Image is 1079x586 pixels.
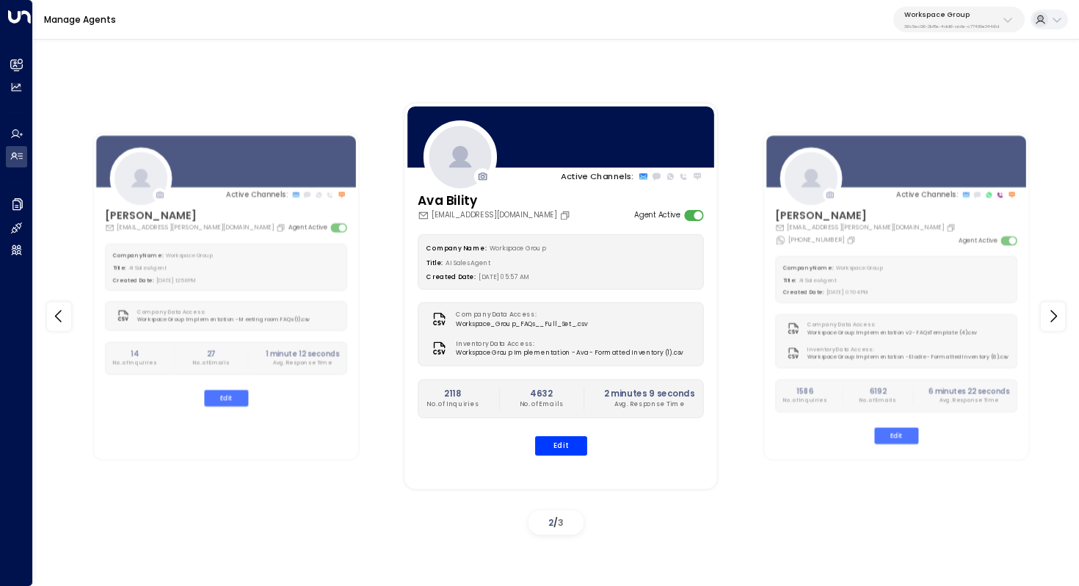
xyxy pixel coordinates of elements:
[192,348,229,358] h2: 27
[860,386,896,396] h2: 6192
[112,348,156,358] h2: 14
[165,251,213,258] span: Workspace Group
[783,397,827,405] p: No. of Inquiries
[799,277,838,284] span: AI Sales Agent
[156,276,196,283] span: [DATE] 12:58 PM
[604,387,695,399] h2: 2 minutes 9 seconds
[112,264,126,271] label: Title:
[457,339,679,349] label: Inventory Data Access:
[635,209,680,220] label: Agent Active
[528,510,584,535] div: /
[112,251,163,258] label: Company Name:
[558,516,564,529] span: 3
[418,209,574,220] div: [EMAIL_ADDRESS][DOMAIN_NAME]
[520,399,564,409] p: No. of Emails
[192,359,229,367] p: No. of Emails
[783,264,834,272] label: Company Name:
[783,277,796,284] label: Title:
[959,236,998,245] label: Agent Active
[427,387,479,399] h2: 2118
[457,310,583,319] label: Company Data Access:
[418,191,574,210] h3: Ava Bility
[427,399,479,409] p: No. of Inquiries
[427,243,487,251] label: Company Name:
[276,223,288,232] button: Copy
[137,308,305,316] label: Company Data Access:
[490,243,546,251] span: Workspace Group
[104,223,287,232] div: [EMAIL_ADDRESS][PERSON_NAME][DOMAIN_NAME]
[561,170,633,182] p: Active Channels:
[457,349,684,358] span: Workspace Group Implementation - Ava - Formatted Inventory (1).csv
[836,264,884,272] span: Workspace Group
[783,289,824,296] label: Created Date:
[137,316,309,324] span: Workspace Group Implementation - Meeting room FAQs (1).csv
[904,10,999,19] p: Workspace Group
[893,7,1025,32] button: Workspace Group36c5ec06-2b8e-4dd6-aa1e-c77490e3446d
[265,359,339,367] p: Avg. Response Time
[929,397,1010,405] p: Avg. Response Time
[807,345,1004,353] label: Inventory Data Access:
[604,399,695,409] p: Avg. Response Time
[446,258,491,266] span: AI Sales Agent
[535,436,587,455] button: Edit
[847,235,859,245] button: Copy
[775,207,958,223] h3: [PERSON_NAME]
[520,387,564,399] h2: 4632
[128,264,167,271] span: AI Sales Agent
[947,223,959,232] button: Copy
[775,223,958,232] div: [EMAIL_ADDRESS][PERSON_NAME][DOMAIN_NAME]
[265,348,339,358] h2: 1 minute 12 seconds
[807,321,972,329] label: Company Data Access:
[112,276,153,283] label: Created Date:
[896,189,958,200] p: Active Channels:
[560,209,574,220] button: Copy
[807,329,976,337] span: Workspace Group Implementation v2 - FAQs Template (4).csv
[288,223,327,232] label: Agent Active
[929,386,1010,396] h2: 6 minutes 22 seconds
[904,23,999,29] p: 36c5ec06-2b8e-4dd6-aa1e-c77490e3446d
[427,258,443,266] label: Title:
[479,272,530,281] span: [DATE] 05:57 AM
[457,319,589,329] span: Workspace_Group_FAQs__Full_Set_.csv
[548,516,553,529] span: 2
[427,272,476,281] label: Created Date:
[225,189,287,200] p: Active Channels:
[203,390,247,406] button: Edit
[112,359,156,367] p: No. of Inquiries
[807,353,1009,361] span: Workspace Group Implementation - Elodie - Formatted Inventory (6).csv
[104,207,287,223] h3: [PERSON_NAME]
[44,13,116,26] a: Manage Agents
[860,397,896,405] p: No. of Emails
[775,234,858,245] div: [PHONE_NUMBER]
[874,427,918,444] button: Edit
[783,386,827,396] h2: 1586
[826,289,869,296] span: [DATE] 07:04 PM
